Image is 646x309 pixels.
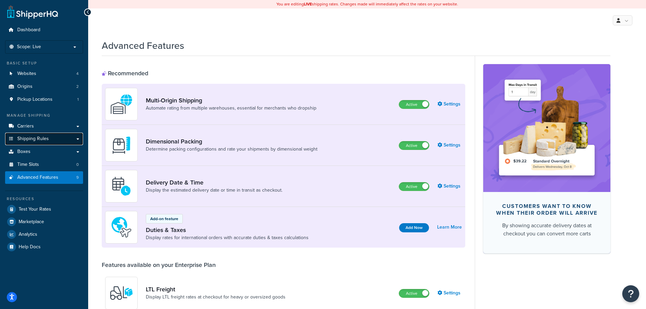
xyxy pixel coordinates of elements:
span: Dashboard [17,27,40,33]
span: 0 [76,162,79,168]
a: Dashboard [5,24,83,36]
h1: Advanced Features [102,39,184,52]
div: Customers want to know when their order will arrive [494,203,600,216]
a: Help Docs [5,241,83,253]
div: Resources [5,196,83,202]
img: gfkeb5ejjkALwAAAABJRU5ErkJggg== [110,174,133,198]
a: Display rates for international orders with accurate duties & taxes calculations [146,234,309,241]
span: Origins [17,84,33,90]
a: Display the estimated delivery date or time in transit as checkout. [146,187,282,194]
a: Origins2 [5,80,83,93]
li: Pickup Locations [5,93,83,106]
span: Advanced Features [17,175,58,180]
span: 1 [77,97,79,102]
span: Analytics [19,232,37,237]
a: Automate rating from multiple warehouses, essential for merchants who dropship [146,105,316,112]
a: Multi-Origin Shipping [146,97,316,104]
span: Boxes [17,149,31,155]
a: Shipping Rules [5,133,83,145]
div: Features available on your Enterprise Plan [102,261,216,269]
img: y79ZsPf0fXUFUhFXDzUgf+ktZg5F2+ohG75+v3d2s1D9TjoU8PiyCIluIjV41seZevKCRuEjTPPOKHJsQcmKCXGdfprl3L4q7... [110,281,133,305]
button: Open Resource Center [622,285,639,302]
a: Analytics [5,228,83,240]
span: Carriers [17,123,34,129]
a: Duties & Taxes [146,226,309,234]
a: Websites4 [5,67,83,80]
a: Settings [437,181,462,191]
span: Marketplace [19,219,44,225]
img: WatD5o0RtDAAAAAElFTkSuQmCC [110,92,133,116]
button: Add Now [399,223,429,232]
a: Dimensional Packing [146,138,317,145]
a: Time Slots0 [5,158,83,171]
span: Time Slots [17,162,39,168]
li: Time Slots [5,158,83,171]
span: 9 [76,175,79,180]
div: Basic Setup [5,60,83,66]
span: Help Docs [19,244,41,250]
li: Origins [5,80,83,93]
label: Active [399,100,429,109]
a: Delivery Date & Time [146,179,282,186]
img: DTVBYsAAAAAASUVORK5CYII= [110,133,133,157]
a: Settings [437,99,462,109]
span: 2 [76,84,79,90]
span: 4 [76,71,79,77]
a: Learn More [437,223,462,232]
span: Websites [17,71,36,77]
a: Carriers [5,120,83,133]
b: LIVE [304,1,312,7]
img: icon-duo-feat-landed-cost-7136b061.png [110,215,133,239]
a: Settings [437,288,462,298]
div: Recommended [102,70,148,77]
span: Scope: Live [17,44,41,50]
a: LTL Freight [146,286,286,293]
span: Test Your Rates [19,207,51,212]
li: Websites [5,67,83,80]
a: Settings [437,140,462,150]
a: Marketplace [5,216,83,228]
label: Active [399,141,429,150]
span: Shipping Rules [17,136,49,142]
a: Determine packing configurations and rate your shipments by dimensional weight [146,146,317,153]
span: Pickup Locations [17,97,53,102]
a: Pickup Locations1 [5,93,83,106]
label: Active [399,289,429,297]
li: Advanced Features [5,171,83,184]
label: Active [399,182,429,191]
a: Advanced Features9 [5,171,83,184]
div: Manage Shipping [5,113,83,118]
a: Display LTL freight rates at checkout for heavy or oversized goods [146,294,286,301]
img: feature-image-ddt-36eae7f7280da8017bfb280eaccd9c446f90b1fe08728e4019434db127062ab4.png [493,74,600,181]
a: Test Your Rates [5,203,83,215]
p: Add-on feature [150,216,178,222]
a: Boxes [5,146,83,158]
div: By showing accurate delivery dates at checkout you can convert more carts [494,221,600,238]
